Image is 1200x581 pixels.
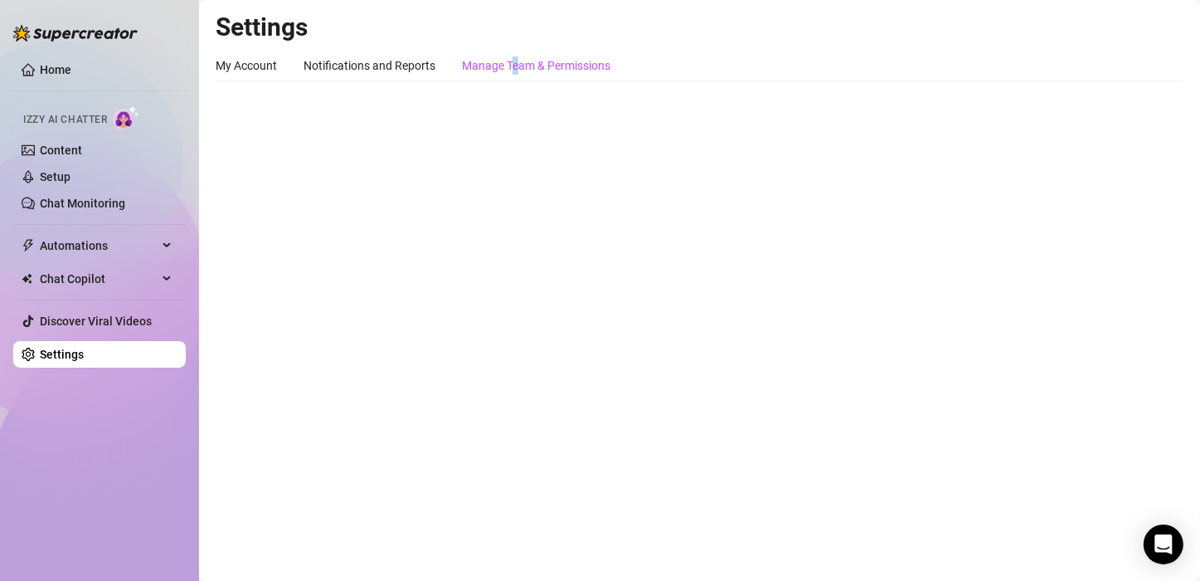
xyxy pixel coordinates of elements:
[22,239,35,252] span: thunderbolt
[40,63,71,76] a: Home
[40,232,158,259] span: Automations
[40,170,70,183] a: Setup
[13,25,138,41] img: logo-BBDzfeDw.svg
[40,197,125,210] a: Chat Monitoring
[40,348,84,361] a: Settings
[114,105,139,129] img: AI Chatter
[40,144,82,157] a: Content
[304,56,435,75] div: Notifications and Reports
[462,56,610,75] div: Manage Team & Permissions
[216,12,1183,43] h2: Settings
[23,112,107,128] span: Izzy AI Chatter
[40,266,158,292] span: Chat Copilot
[22,273,32,285] img: Chat Copilot
[216,56,277,75] div: My Account
[1144,525,1183,564] div: Open Intercom Messenger
[40,315,152,328] a: Discover Viral Videos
